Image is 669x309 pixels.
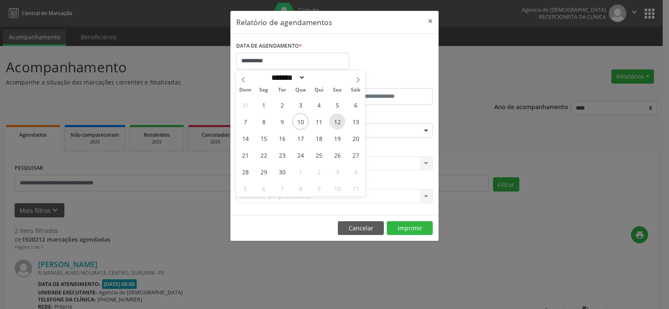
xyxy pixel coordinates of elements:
[347,147,364,163] span: Setembro 27, 2025
[292,163,309,180] span: Outubro 1, 2025
[292,180,309,197] span: Outubro 8, 2025
[347,163,364,180] span: Outubro 4, 2025
[329,130,345,146] span: Setembro 19, 2025
[329,147,345,163] span: Setembro 26, 2025
[236,40,302,53] label: DATA DE AGENDAMENTO
[237,130,253,146] span: Setembro 14, 2025
[347,130,364,146] span: Setembro 20, 2025
[422,11,439,31] button: Close
[268,73,305,82] select: Month
[292,130,309,146] span: Setembro 17, 2025
[255,130,272,146] span: Setembro 15, 2025
[311,97,327,113] span: Setembro 4, 2025
[337,75,433,88] label: ATÉ
[328,87,347,93] span: Sex
[291,87,310,93] span: Qua
[255,163,272,180] span: Setembro 29, 2025
[274,97,290,113] span: Setembro 2, 2025
[255,180,272,197] span: Outubro 6, 2025
[329,163,345,180] span: Outubro 3, 2025
[237,163,253,180] span: Setembro 28, 2025
[273,87,291,93] span: Ter
[292,113,309,130] span: Setembro 10, 2025
[347,87,365,93] span: Sáb
[311,180,327,197] span: Outubro 9, 2025
[310,87,328,93] span: Qui
[237,113,253,130] span: Setembro 7, 2025
[255,147,272,163] span: Setembro 22, 2025
[236,17,332,28] h5: Relatório de agendamentos
[305,73,333,82] input: Year
[274,113,290,130] span: Setembro 9, 2025
[338,221,384,235] button: Cancelar
[329,113,345,130] span: Setembro 12, 2025
[255,97,272,113] span: Setembro 1, 2025
[274,130,290,146] span: Setembro 16, 2025
[274,163,290,180] span: Setembro 30, 2025
[347,180,364,197] span: Outubro 11, 2025
[255,113,272,130] span: Setembro 8, 2025
[311,147,327,163] span: Setembro 25, 2025
[237,180,253,197] span: Outubro 5, 2025
[329,180,345,197] span: Outubro 10, 2025
[311,113,327,130] span: Setembro 11, 2025
[292,97,309,113] span: Setembro 3, 2025
[347,97,364,113] span: Setembro 6, 2025
[311,163,327,180] span: Outubro 2, 2025
[237,147,253,163] span: Setembro 21, 2025
[292,147,309,163] span: Setembro 24, 2025
[347,113,364,130] span: Setembro 13, 2025
[237,97,253,113] span: Agosto 31, 2025
[387,221,433,235] button: Imprimir
[329,97,345,113] span: Setembro 5, 2025
[236,87,255,93] span: Dom
[274,180,290,197] span: Outubro 7, 2025
[255,87,273,93] span: Seg
[274,147,290,163] span: Setembro 23, 2025
[311,130,327,146] span: Setembro 18, 2025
